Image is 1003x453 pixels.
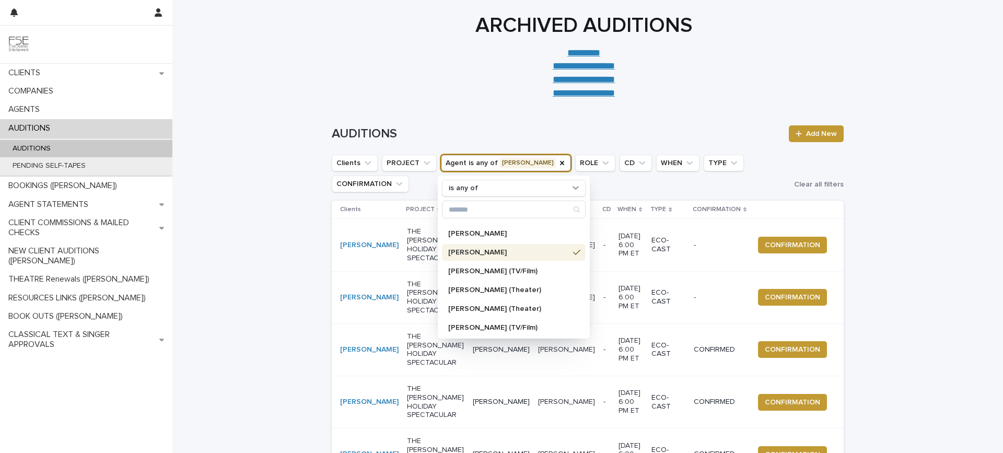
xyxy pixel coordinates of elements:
[694,398,745,406] p: CONFIRMED
[4,123,59,133] p: AUDITIONS
[332,376,844,428] tr: [PERSON_NAME] THE [PERSON_NAME] HOLIDAY SPECTACULAR[PERSON_NAME][PERSON_NAME][PERSON_NAME] -[DATE...
[4,86,62,96] p: COMPANIES
[758,394,827,411] button: CONFIRMATION
[340,204,361,215] p: Clients
[602,204,611,215] p: CD
[473,345,530,354] p: [PERSON_NAME]
[406,204,435,215] p: PROJECT
[758,237,827,253] button: CONFIRMATION
[448,324,569,331] p: [PERSON_NAME] (TV/Film)
[603,241,610,250] p: -
[407,385,464,420] p: THE [PERSON_NAME] HOLIDAY SPECTACULAR
[650,204,666,215] p: TYPE
[407,227,464,262] p: THE [PERSON_NAME] HOLIDAY SPECTACULAR
[4,200,97,210] p: AGENT STATEMENTS
[340,293,399,302] a: [PERSON_NAME]
[789,125,844,142] a: Add New
[620,155,652,171] button: CD
[382,155,437,171] button: PROJECT
[4,68,49,78] p: CLIENTS
[651,341,685,359] p: ECO-CAST
[4,311,131,321] p: BOOK OUTS ([PERSON_NAME])
[328,13,840,38] h1: ARCHIVED AUDITIONS
[448,268,569,275] p: [PERSON_NAME] (TV/Film)
[332,323,844,376] tr: [PERSON_NAME] THE [PERSON_NAME] HOLIDAY SPECTACULAR[PERSON_NAME][PERSON_NAME][PERSON_NAME] -[DATE...
[694,293,745,302] p: -
[8,34,29,55] img: 9JgRvJ3ETPGCJDhvPVA5
[340,345,399,354] a: [PERSON_NAME]
[694,241,745,250] p: -
[448,305,569,312] p: [PERSON_NAME] (Theater)
[442,201,586,218] div: Search
[473,398,530,406] p: [PERSON_NAME]
[693,204,741,215] p: CONFIRMATION
[806,130,837,137] span: Add New
[407,332,464,367] p: THE [PERSON_NAME] HOLIDAY SPECTACULAR
[442,201,585,218] input: Search
[4,330,159,350] p: CLASSICAL TEXT & SINGER APPROVALS
[4,246,172,266] p: NEW CLIENT AUDITIONS ([PERSON_NAME])
[758,289,827,306] button: CONFIRMATION
[656,155,699,171] button: WHEN
[603,398,610,406] p: -
[619,232,644,258] p: [DATE] 6:00 PM ET
[4,144,59,153] p: AUDITIONS
[694,345,745,354] p: CONFIRMED
[651,288,685,306] p: ECO-CAST
[332,219,844,271] tr: [PERSON_NAME] THE [PERSON_NAME] HOLIDAY SPECTACULAR[PERSON_NAME][PERSON_NAME][PERSON_NAME] -[DATE...
[603,345,610,354] p: -
[340,398,399,406] a: [PERSON_NAME]
[619,284,644,310] p: [DATE] 6:00 PM ET
[651,236,685,254] p: ECO-CAST
[332,176,409,192] button: CONFIRMATION
[603,293,610,302] p: -
[765,240,820,250] span: CONFIRMATION
[538,396,597,406] p: RANDY ANDYS
[4,104,48,114] p: AGENTS
[4,181,125,191] p: BOOKINGS ([PERSON_NAME])
[407,280,464,315] p: THE [PERSON_NAME] HOLIDAY SPECTACULAR
[4,218,159,238] p: CLIENT COMMISSIONS & MAILED CHECKS
[448,249,569,256] p: [PERSON_NAME]
[794,181,844,188] span: Clear all filters
[332,126,783,142] h1: AUDITIONS
[4,161,94,170] p: PENDING SELF-TAPES
[332,271,844,323] tr: [PERSON_NAME] THE [PERSON_NAME] HOLIDAY SPECTACULAR[PERSON_NAME][PERSON_NAME][PERSON_NAME] -[DATE...
[765,344,820,355] span: CONFIRMATION
[758,341,827,358] button: CONFIRMATION
[538,343,597,354] p: RANDY ANDYS
[449,184,478,193] p: is any of
[448,230,569,237] p: [PERSON_NAME]
[441,155,571,171] button: Agent
[765,397,820,408] span: CONFIRMATION
[575,155,615,171] button: ROLE
[651,393,685,411] p: ECO-CAST
[448,286,569,294] p: [PERSON_NAME] (Theater)
[619,336,644,363] p: [DATE] 6:00 PM ET
[617,204,636,215] p: WHEN
[340,241,399,250] a: [PERSON_NAME]
[332,155,378,171] button: Clients
[4,274,158,284] p: THEATRE Renewals ([PERSON_NAME])
[704,155,744,171] button: TYPE
[619,389,644,415] p: [DATE] 6:00 PM ET
[790,177,844,192] button: Clear all filters
[4,293,154,303] p: RESOURCES LINKS ([PERSON_NAME])
[765,292,820,303] span: CONFIRMATION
